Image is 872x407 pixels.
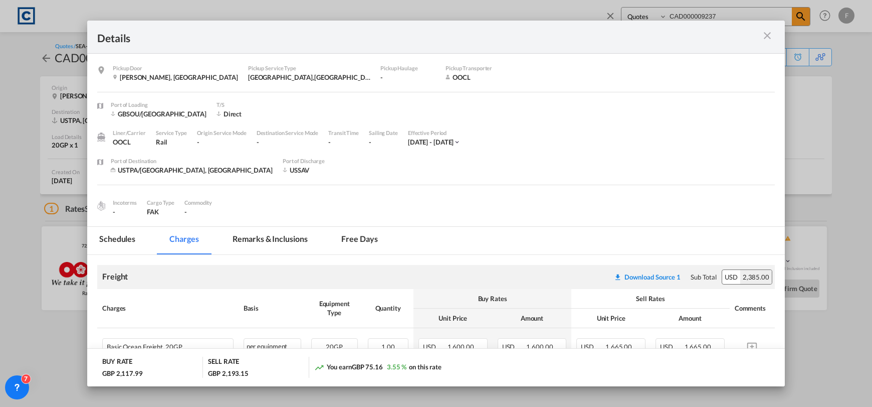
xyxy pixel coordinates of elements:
[87,21,785,386] md-dialog: Pickup Door ...
[87,227,147,254] md-tab-item: Schedules
[111,100,206,109] div: Port of Loading
[423,343,446,351] span: USD
[107,339,198,351] div: Basic Ocean Freight
[730,289,775,328] th: Comments
[113,73,238,82] div: Alton , United Kingdom
[326,343,343,351] span: 20GP
[311,299,358,317] div: Equipment Type
[368,304,408,313] div: Quantity
[147,207,174,216] div: FAK
[369,128,398,138] div: Sailing Date
[328,138,359,147] div: -
[329,227,389,254] md-tab-item: Free days
[761,30,773,42] md-icon: icon-close m-3 fg-AAA8AD cursor
[352,363,383,371] span: GBP 75.16
[197,138,247,147] div: -
[660,343,683,351] span: USD
[571,309,650,328] th: Unit Price
[248,73,370,82] div: Hampshire,England
[740,270,772,284] div: 2,385.00
[418,294,566,303] div: Buy Rates
[614,273,681,281] div: Download original source rate sheet
[502,343,525,351] span: USD
[257,138,319,147] div: -
[614,273,622,281] md-icon: icon-download
[87,227,400,254] md-pagination-wrapper: Use the left and right arrow keys to navigate between tabs
[156,138,168,146] span: Rail
[197,128,247,138] div: Origin Service Mode
[408,128,461,138] div: Effective Period
[446,73,501,82] div: OOCL
[216,109,297,118] div: Direct
[163,343,182,351] span: 20GP
[113,128,146,138] div: Liner/Carrier
[113,64,238,73] div: Pickup Door
[113,198,137,207] div: Incoterms
[283,166,363,175] div: USSAV
[609,273,686,281] div: Download original source rate sheet
[413,309,493,328] th: Unit Price
[257,128,319,138] div: Destination Service Mode
[102,271,128,282] div: Freight
[156,128,187,138] div: Service Type
[328,128,359,138] div: Transit Time
[526,343,553,351] span: 1,600.00
[184,208,187,216] span: -
[454,139,461,146] md-icon: icon-chevron-down
[184,198,212,207] div: Commodity
[408,138,454,147] div: 1 Aug 2025 - 31 Aug 2025
[244,304,301,313] div: Basis
[248,64,370,73] div: Pickup Service Type
[102,369,143,378] div: GBP 2,117.99
[446,64,501,73] div: Pickup Transporter
[387,363,406,371] span: 3.55 %
[314,362,442,373] div: You earn on this rate
[691,273,717,282] div: Sub Total
[605,343,632,351] span: 1,665.00
[97,31,707,43] div: Details
[96,200,107,211] img: cargo.png
[147,198,174,207] div: Cargo Type
[208,369,249,378] div: GBP 2,193.15
[102,304,234,313] div: Charges
[113,207,137,216] div: -
[102,357,132,368] div: BUY RATE
[380,64,435,73] div: Pickup Haulage
[685,343,711,351] span: 1,665.00
[609,268,686,286] button: Download original source rate sheet
[111,166,273,175] div: USTPA/Tampa, FL
[244,338,301,356] div: per equipment
[314,362,324,372] md-icon: icon-trending-up
[380,73,435,82] div: -
[283,157,363,166] div: Port of Discharge
[493,309,572,328] th: Amount
[381,343,395,351] span: 1.00
[576,294,724,303] div: Sell Rates
[111,109,206,118] div: GBSOU/Southampton
[650,309,730,328] th: Amount
[221,227,319,254] md-tab-item: Remarks & Inclusions
[216,100,297,109] div: T/S
[208,357,239,368] div: SELL RATE
[111,157,273,166] div: Port of Destination
[722,270,740,284] div: USD
[624,273,681,281] div: Download Source 1
[581,343,604,351] span: USD
[157,227,210,254] md-tab-item: Charges
[448,343,474,351] span: 1,600.00
[113,138,146,147] div: OOCL
[369,138,398,147] div: -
